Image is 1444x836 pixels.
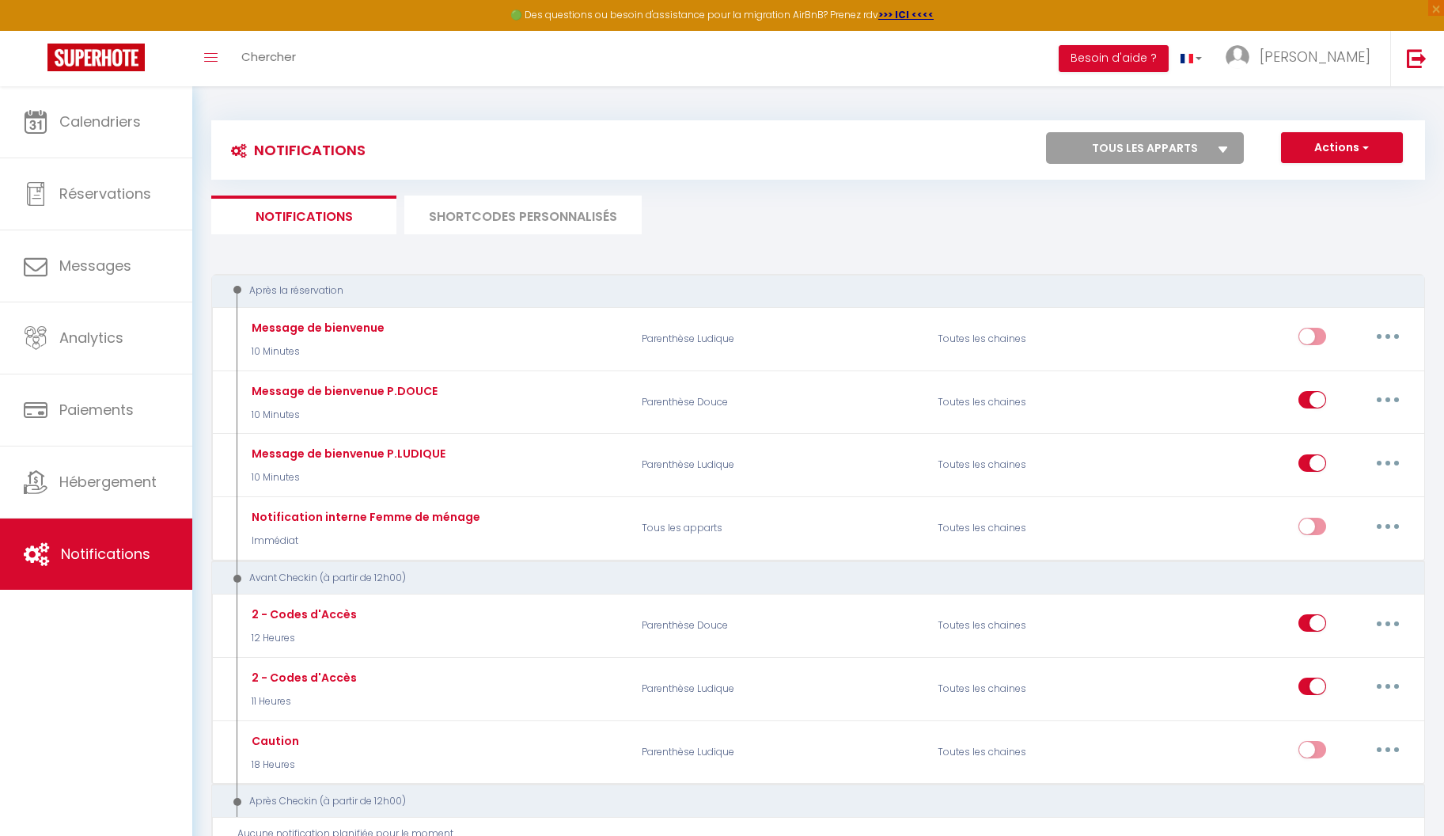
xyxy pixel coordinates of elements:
[1214,31,1390,86] a: ... [PERSON_NAME]
[59,184,151,203] span: Réservations
[878,8,934,21] a: >>> ICI <<<<
[1407,48,1427,68] img: logout
[248,694,357,709] p: 11 Heures
[631,666,927,712] p: Parenthèse Ludique
[927,316,1124,362] div: Toutes les chaines
[59,472,157,492] span: Hébergement
[47,44,145,71] img: Super Booking
[59,112,141,131] span: Calendriers
[226,283,1387,298] div: Après la réservation
[927,666,1124,712] div: Toutes les chaines
[248,408,438,423] p: 10 Minutes
[248,631,357,646] p: 12 Heures
[248,508,480,526] div: Notification interne Femme de ménage
[248,669,357,686] div: 2 - Codes d'Accès
[631,379,927,425] p: Parenthèse Douce
[248,344,385,359] p: 10 Minutes
[404,196,642,234] li: SHORTCODES PERSONNALISÉS
[927,379,1124,425] div: Toutes les chaines
[927,602,1124,648] div: Toutes les chaines
[223,132,366,168] h3: Notifications
[211,196,396,234] li: Notifications
[248,534,480,549] p: Immédiat
[248,470,445,485] p: 10 Minutes
[61,544,150,564] span: Notifications
[248,382,438,400] div: Message de bienvenue P.DOUCE
[248,445,445,462] div: Message de bienvenue P.LUDIQUE
[1226,45,1249,69] img: ...
[241,48,296,65] span: Chercher
[229,31,308,86] a: Chercher
[226,794,1387,809] div: Après Checkin (à partir de 12h00)
[631,729,927,775] p: Parenthèse Ludique
[59,256,131,275] span: Messages
[631,506,927,552] p: Tous les apparts
[631,443,927,488] p: Parenthèse Ludique
[1281,132,1403,164] button: Actions
[248,758,299,773] p: 18 Heures
[226,571,1387,586] div: Avant Checkin (à partir de 12h00)
[631,316,927,362] p: Parenthèse Ludique
[59,400,134,420] span: Paiements
[631,602,927,648] p: Parenthèse Douce
[59,328,123,348] span: Analytics
[1260,47,1370,66] span: [PERSON_NAME]
[1059,45,1169,72] button: Besoin d'aide ?
[248,606,357,623] div: 2 - Codes d'Accès
[248,319,385,336] div: Message de bienvenue
[927,729,1124,775] div: Toutes les chaines
[927,506,1124,552] div: Toutes les chaines
[248,732,299,750] div: Caution
[927,443,1124,488] div: Toutes les chaines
